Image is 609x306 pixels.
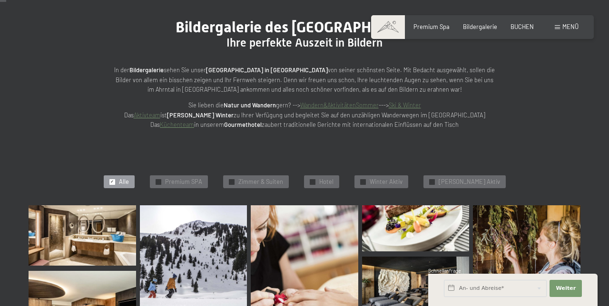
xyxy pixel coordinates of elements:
span: Premium SPA [165,178,202,186]
img: Bildergalerie [29,205,136,266]
span: Schnellanfrage [428,268,461,274]
span: Bildergalerie des [GEOGRAPHIC_DATA] [176,18,433,36]
img: Bildergalerie [473,205,580,291]
a: Aktivteam [134,111,160,119]
span: Winter Aktiv [370,178,403,186]
strong: Bildergalerie [129,66,164,74]
span: Weiter [556,285,576,292]
span: ✓ [311,179,314,184]
span: ✓ [430,179,433,184]
span: ✓ [110,179,114,184]
strong: [PERSON_NAME] Winter [167,111,234,119]
span: Ihre perfekte Auszeit in Bildern [226,36,383,49]
strong: Natur und Wandern [224,101,276,109]
span: Menü [562,23,579,30]
a: BUCHEN [511,23,534,30]
p: In der sehen Sie unser von seiner schönsten Seite. Mit Bedacht ausgewählt, sollen die Bilder von ... [114,65,495,94]
strong: Gourmethotel [224,121,262,128]
span: ✓ [157,179,160,184]
a: Premium Spa [413,23,450,30]
strong: [GEOGRAPHIC_DATA] in [GEOGRAPHIC_DATA] [206,66,328,74]
span: [PERSON_NAME] Aktiv [439,178,500,186]
a: Bildergalerie [463,23,497,30]
span: Hotel [319,178,334,186]
a: Wandern&AktivitätenSommer [300,101,379,109]
p: Sie lieben die gern? --> ---> Das ist zu Ihrer Verfügung und begleitet Sie auf den unzähligen Wan... [114,100,495,129]
a: Ski & Winter [389,101,421,109]
img: Bildergalerie [362,205,470,251]
a: Küchenteam [160,121,194,128]
button: Weiter [550,280,582,297]
span: Alle [119,178,129,186]
span: ✓ [361,179,364,184]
